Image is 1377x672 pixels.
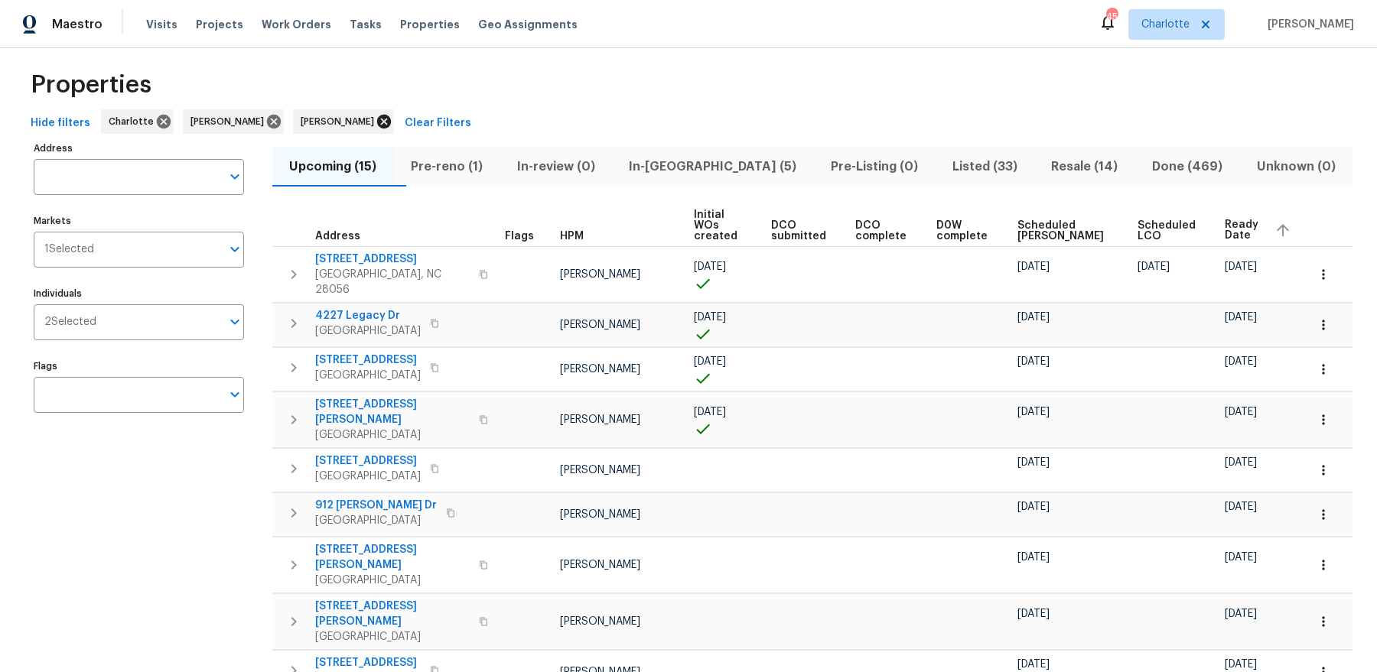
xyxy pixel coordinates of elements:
[293,109,394,134] div: [PERSON_NAME]
[315,513,437,528] span: [GEOGRAPHIC_DATA]
[101,109,174,134] div: Charlotte
[855,220,910,242] span: DCO complete
[224,239,246,260] button: Open
[1017,609,1050,619] span: [DATE]
[1017,356,1050,367] span: [DATE]
[405,114,471,133] span: Clear Filters
[560,509,640,520] span: [PERSON_NAME]
[621,156,805,177] span: In-[GEOGRAPHIC_DATA] (5)
[1017,261,1050,272] span: [DATE]
[694,261,726,272] span: [DATE]
[1225,312,1257,323] span: [DATE]
[44,243,94,256] span: 1 Selected
[146,17,177,32] span: Visits
[1225,659,1257,670] span: [DATE]
[315,427,470,443] span: [GEOGRAPHIC_DATA]
[224,166,246,187] button: Open
[315,368,421,383] span: [GEOGRAPHIC_DATA]
[315,267,470,297] span: [GEOGRAPHIC_DATA], NC 28056
[694,407,726,417] span: [DATE]
[34,362,244,371] label: Flags
[1138,220,1199,242] span: Scheduled LCO
[560,364,640,375] span: [PERSON_NAME]
[350,19,382,30] span: Tasks
[560,465,640,476] span: [PERSON_NAME]
[560,616,640,627] span: [PERSON_NAME]
[315,252,470,267] span: [STREET_ADDRESS]
[1043,156,1126,177] span: Resale (14)
[478,17,578,32] span: Geo Assignments
[1017,407,1050,417] span: [DATE]
[315,469,421,484] span: [GEOGRAPHIC_DATA]
[823,156,926,177] span: Pre-Listing (0)
[1248,156,1343,177] span: Unknown (0)
[771,220,830,242] span: DCO submitted
[109,114,160,129] span: Charlotte
[560,560,640,570] span: [PERSON_NAME]
[509,156,603,177] span: In-review (0)
[1225,609,1257,619] span: [DATE]
[315,397,470,427] span: [STREET_ADDRESS][PERSON_NAME]
[1141,17,1190,32] span: Charlotte
[315,308,421,323] span: 4227 Legacy Dr
[262,17,331,32] span: Work Orders
[190,114,270,129] span: [PERSON_NAME]
[1017,457,1050,468] span: [DATE]
[1017,312,1050,323] span: [DATE]
[1225,219,1262,241] span: Ready Date
[399,109,477,138] button: Clear Filters
[694,356,726,367] span: [DATE]
[301,114,380,129] span: [PERSON_NAME]
[315,498,437,513] span: 912 [PERSON_NAME] Dr
[400,17,460,32] span: Properties
[560,414,640,425] span: [PERSON_NAME]
[694,209,745,242] span: Initial WOs created
[1225,261,1257,272] span: [DATE]
[560,231,584,242] span: HPM
[1225,502,1257,512] span: [DATE]
[1017,552,1050,563] span: [DATE]
[1261,17,1354,32] span: [PERSON_NAME]
[1225,407,1257,417] span: [DATE]
[1017,659,1050,670] span: [DATE]
[34,216,244,226] label: Markets
[560,269,640,280] span: [PERSON_NAME]
[315,352,421,368] span: [STREET_ADDRESS]
[1106,9,1117,24] div: 45
[31,77,151,93] span: Properties
[560,320,640,330] span: [PERSON_NAME]
[34,289,244,298] label: Individuals
[944,156,1025,177] span: Listed (33)
[315,231,360,242] span: Address
[936,220,991,242] span: D0W complete
[315,599,470,629] span: [STREET_ADDRESS][PERSON_NAME]
[31,114,90,133] span: Hide filters
[224,311,246,333] button: Open
[315,323,421,339] span: [GEOGRAPHIC_DATA]
[694,312,726,323] span: [DATE]
[1225,356,1257,367] span: [DATE]
[34,144,244,153] label: Address
[315,542,470,573] span: [STREET_ADDRESS][PERSON_NAME]
[224,384,246,405] button: Open
[44,316,96,329] span: 2 Selected
[505,231,534,242] span: Flags
[403,156,491,177] span: Pre-reno (1)
[1138,261,1170,272] span: [DATE]
[315,573,470,588] span: [GEOGRAPHIC_DATA]
[315,453,421,469] span: [STREET_ADDRESS]
[196,17,243,32] span: Projects
[24,109,96,138] button: Hide filters
[183,109,284,134] div: [PERSON_NAME]
[1225,552,1257,563] span: [DATE]
[52,17,103,32] span: Maestro
[282,156,385,177] span: Upcoming (15)
[1144,156,1231,177] span: Done (469)
[315,629,470,644] span: [GEOGRAPHIC_DATA]
[315,655,421,670] span: [STREET_ADDRESS]
[1017,220,1112,242] span: Scheduled [PERSON_NAME]
[1225,457,1257,468] span: [DATE]
[1017,502,1050,512] span: [DATE]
